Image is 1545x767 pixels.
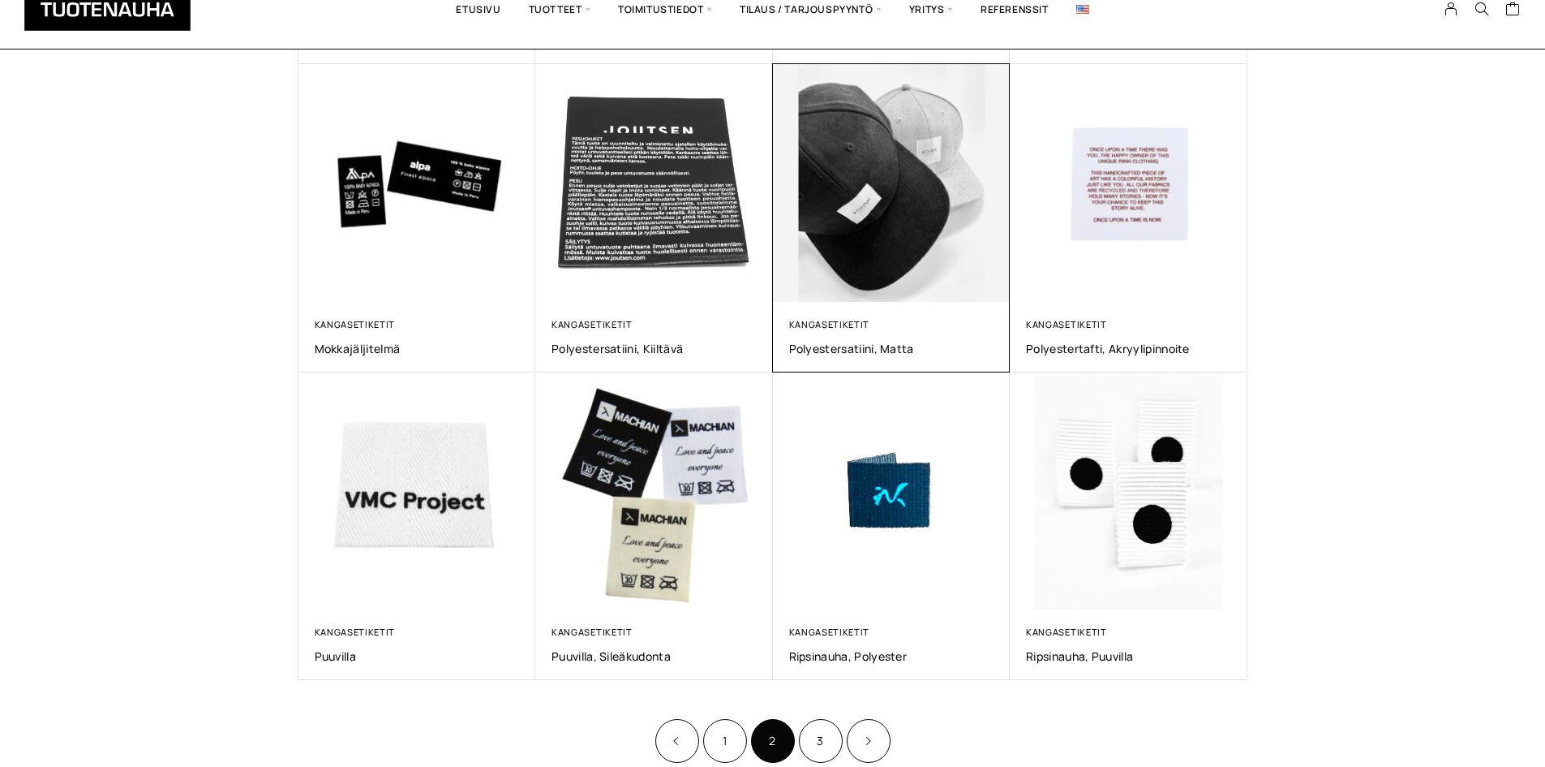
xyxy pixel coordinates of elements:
a: Kangasetiketit [1026,626,1107,638]
a: Kangasetiketit [315,626,396,638]
a: Kangasetiketit [789,626,870,638]
nav: Product Pagination [298,717,1247,765]
a: Ripsinauha, puuvilla [1026,649,1231,664]
button: Search [1466,2,1497,16]
a: Mokkajäljitelmä [315,341,520,356]
a: Kangasetiketit [1026,318,1107,330]
a: Kangasetiketit [551,318,633,330]
a: Kangasetiketit [789,318,870,330]
a: Polyestertafti, akryylipinnoite [1026,341,1231,356]
a: Sivu 1 [703,719,747,763]
a: Kangasetiketit [551,626,633,638]
a: Kangasetiketit [315,318,396,330]
span: Sivu 2 [751,719,795,763]
a: Puuvilla [315,649,520,664]
img: English [1076,5,1089,14]
a: Puuvilla, sileäkudonta [551,649,757,664]
a: My Account [1436,2,1467,16]
a: Polyestersatiini, matta [789,341,994,356]
a: Polyestersatiini, kiiltävä [551,341,757,356]
a: Sivu 3 [799,719,843,763]
a: Ripsinauha, polyester [789,649,994,664]
a: Cart [1505,1,1521,20]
